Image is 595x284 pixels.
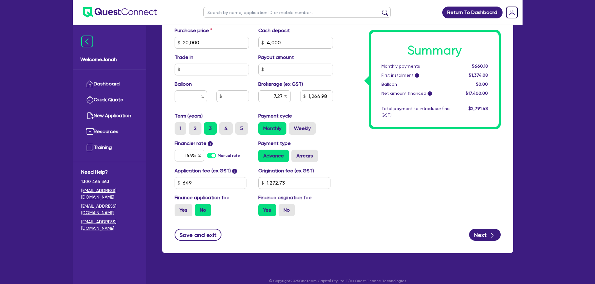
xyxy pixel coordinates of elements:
label: Trade in [175,54,193,61]
span: $2,791.48 [469,106,488,111]
div: Monthly payments [377,63,454,70]
label: Payment type [258,140,291,147]
span: i [415,74,419,78]
a: Dropdown toggle [504,4,520,21]
a: Resources [81,124,138,140]
label: 2 [189,122,201,135]
button: Save and exit [175,229,222,241]
label: Monthly [258,122,286,135]
label: Advance [258,150,289,162]
label: Manual rate [218,153,240,158]
a: Quick Quote [81,92,138,108]
label: Term (years) [175,112,203,120]
div: Total payment to introducer (inc GST) [377,105,454,118]
img: quick-quote [86,96,94,103]
div: First instalment [377,72,454,79]
label: 3 [204,122,217,135]
label: Purchase price [175,27,212,34]
a: Dashboard [81,76,138,92]
a: Training [81,140,138,156]
label: Yes [175,204,192,216]
label: Payout amount [258,54,294,61]
label: Weekly [289,122,316,135]
span: $1,374.08 [469,73,488,78]
a: [EMAIL_ADDRESS][DOMAIN_NAME] [81,187,138,200]
span: i [232,169,237,174]
label: Cash deposit [258,27,290,34]
img: training [86,144,94,151]
label: Balloon [175,80,192,88]
label: Application fee (ex GST) [175,167,231,175]
button: Next [469,229,501,241]
label: 4 [219,122,233,135]
img: new-application [86,112,94,119]
img: icon-menu-close [81,36,93,47]
label: 1 [175,122,186,135]
input: Search by name, application ID or mobile number... [203,7,391,18]
label: Finance application fee [175,194,230,201]
label: Financier rate [175,140,213,147]
span: $17,400.00 [466,91,488,96]
span: i [208,141,213,146]
label: 5 [235,122,248,135]
label: Brokerage (ex GST) [258,80,303,88]
div: Balloon [377,81,454,88]
span: $660.18 [472,64,488,69]
img: resources [86,128,94,135]
p: © Copyright 2025 Oneteam Capital Pty Ltd T/as Quest Finance Technologies [158,278,518,284]
span: 1300 465 363 [81,178,138,185]
h1: Summary [381,43,488,58]
span: i [428,92,432,96]
label: No [279,204,295,216]
a: [EMAIL_ADDRESS][DOMAIN_NAME] [81,219,138,232]
a: Return To Dashboard [442,7,503,18]
a: New Application [81,108,138,124]
label: No [195,204,211,216]
label: Origination fee (ex GST) [258,167,314,175]
img: quest-connect-logo-blue [83,7,157,17]
span: $0.00 [476,82,488,87]
label: Payment cycle [258,112,292,120]
span: Welcome Jonah [80,56,139,63]
label: Yes [258,204,276,216]
label: Arrears [291,150,318,162]
div: Net amount financed [377,90,454,97]
label: Finance origination fee [258,194,312,201]
span: Need Help? [81,168,138,176]
a: [EMAIL_ADDRESS][DOMAIN_NAME] [81,203,138,216]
